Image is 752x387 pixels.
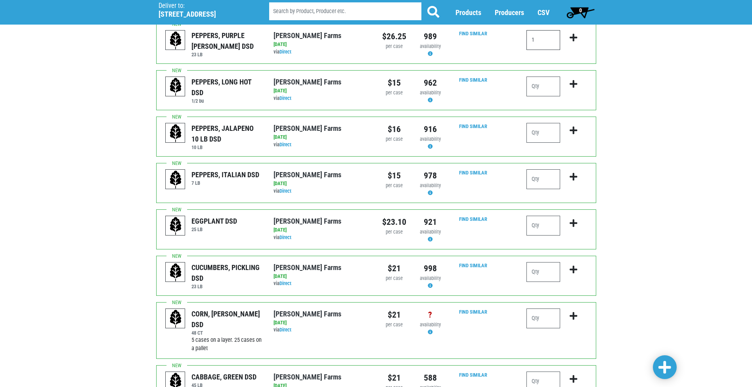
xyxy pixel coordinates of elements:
[274,31,341,40] a: [PERSON_NAME] Farms
[382,321,406,329] div: per case
[418,30,442,43] div: 989
[274,95,370,102] div: via
[191,77,262,98] div: PEPPERS, LONG HOT DSD
[420,90,441,96] span: availability
[382,136,406,143] div: per case
[418,262,442,275] div: 998
[459,31,487,36] a: Find Similar
[418,216,442,228] div: 921
[420,136,441,142] span: availability
[191,98,262,104] h6: 1/2 bu
[166,170,186,190] img: placeholder-variety-43d6402dacf2d531de610a020419775a.svg
[191,30,262,52] div: PEPPERS, PURPLE [PERSON_NAME] DSD
[526,216,560,236] input: Qty
[274,188,370,195] div: via
[191,52,262,57] h6: 23 LB
[274,141,370,149] div: via
[274,171,341,179] a: [PERSON_NAME] Farms
[274,280,370,287] div: via
[279,280,291,286] a: Direct
[382,308,406,321] div: $21
[526,262,560,282] input: Qty
[459,309,487,315] a: Find Similar
[274,180,370,188] div: [DATE]
[274,41,370,48] div: [DATE]
[274,310,341,318] a: [PERSON_NAME] Farms
[382,123,406,136] div: $16
[279,327,291,333] a: Direct
[274,217,341,225] a: [PERSON_NAME] Farms
[274,48,370,56] div: via
[459,123,487,129] a: Find Similar
[526,123,560,143] input: Qty
[191,284,262,289] h6: 23 LB
[279,234,291,240] a: Direct
[418,308,442,321] div: ?
[538,8,549,17] a: CSV
[382,275,406,282] div: per case
[459,372,487,378] a: Find Similar
[382,30,406,43] div: $26.25
[274,78,341,86] a: [PERSON_NAME] Farms
[274,234,370,241] div: via
[459,262,487,268] a: Find Similar
[159,10,249,19] h5: [STREET_ADDRESS]
[382,89,406,97] div: per case
[166,216,186,236] img: placeholder-variety-43d6402dacf2d531de610a020419775a.svg
[382,182,406,190] div: per case
[191,308,262,330] div: CORN, [PERSON_NAME] DSD
[382,372,406,384] div: $21
[459,170,487,176] a: Find Similar
[191,330,262,336] h6: 48 CT
[495,8,524,17] a: Producers
[274,319,370,327] div: [DATE]
[191,337,262,352] span: 5 cases on a layer. 25 cases on a pallet
[274,273,370,280] div: [DATE]
[191,372,256,382] div: CABBAGE, GREEN DSD
[382,262,406,275] div: $21
[418,77,442,89] div: 962
[420,322,441,328] span: availability
[420,43,441,49] span: availability
[166,77,186,97] img: placeholder-variety-43d6402dacf2d531de610a020419775a.svg
[166,31,186,50] img: placeholder-variety-43d6402dacf2d531de610a020419775a.svg
[191,180,259,186] h6: 7 LB
[455,8,481,17] a: Products
[269,2,421,20] input: Search by Product, Producer etc.
[166,262,186,282] img: placeholder-variety-43d6402dacf2d531de610a020419775a.svg
[418,169,442,182] div: 978
[459,216,487,222] a: Find Similar
[191,216,237,226] div: EGGPLANT DSD
[418,372,442,384] div: 588
[159,2,249,10] p: Deliver to:
[526,30,560,50] input: Qty
[420,182,441,188] span: availability
[279,49,291,55] a: Direct
[166,309,186,329] img: placeholder-variety-43d6402dacf2d531de610a020419775a.svg
[382,169,406,182] div: $15
[274,263,341,272] a: [PERSON_NAME] Farms
[274,134,370,141] div: [DATE]
[420,229,441,235] span: availability
[274,124,341,132] a: [PERSON_NAME] Farms
[382,43,406,50] div: per case
[526,169,560,189] input: Qty
[191,262,262,284] div: CUCUMBERS, PICKLING DSD
[274,373,341,381] a: [PERSON_NAME] Farms
[166,123,186,143] img: placeholder-variety-43d6402dacf2d531de610a020419775a.svg
[274,226,370,234] div: [DATE]
[382,216,406,228] div: $23.10
[420,275,441,281] span: availability
[191,226,237,232] h6: 25 LB
[382,77,406,89] div: $15
[579,7,582,13] span: 0
[191,123,262,144] div: PEPPERS, JALAPENO 10 LB DSD
[274,87,370,95] div: [DATE]
[279,188,291,194] a: Direct
[382,228,406,236] div: per case
[526,77,560,96] input: Qty
[526,308,560,328] input: Qty
[191,144,262,150] h6: 10 LB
